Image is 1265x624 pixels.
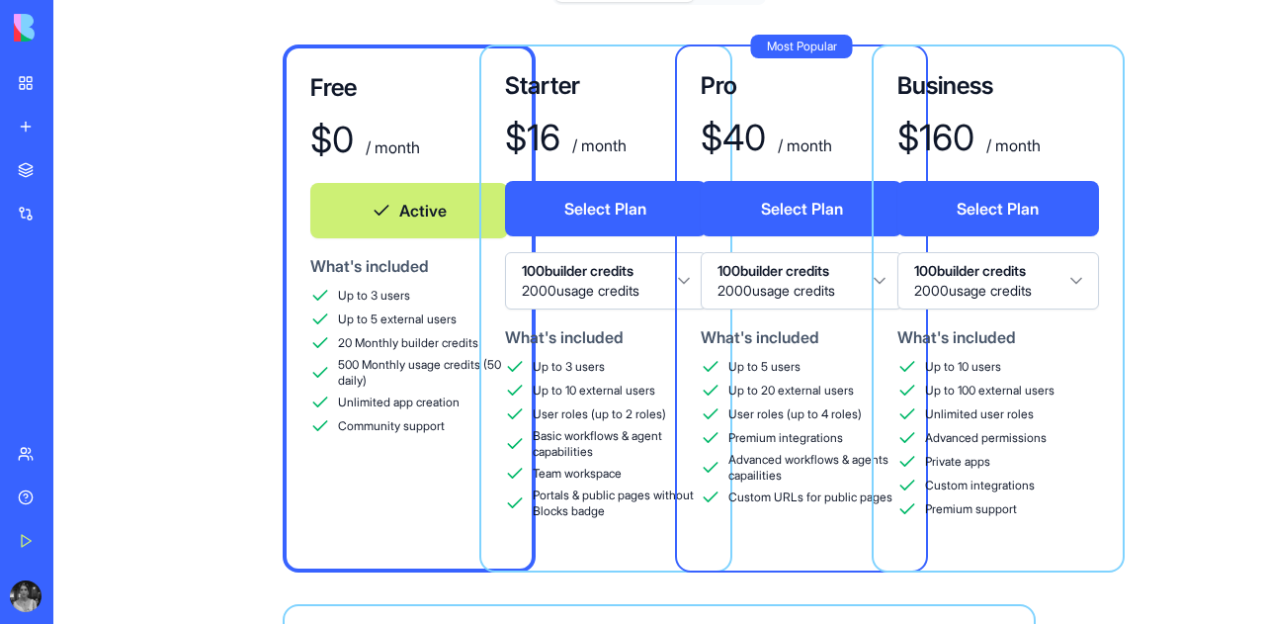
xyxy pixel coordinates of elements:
[701,70,902,102] h3: Pro
[533,359,605,375] span: Up to 3 users
[925,430,1047,446] span: Advanced permissions
[533,428,707,460] span: Basic workflows & agent capabilities
[897,325,1099,349] div: What's included
[897,70,1099,102] h3: Business
[728,430,843,446] span: Premium integrations
[505,181,707,236] button: Select Plan
[338,395,460,410] span: Unlimited app creation
[701,325,902,349] div: What's included
[568,134,627,157] div: / month
[925,383,1054,399] span: Up to 100 external users
[14,14,136,42] img: logo
[701,118,766,157] div: $ 40
[533,406,666,422] span: User roles (up to 2 roles)
[533,466,622,482] span: Team workspace
[925,359,1001,375] span: Up to 10 users
[728,406,862,422] span: User roles (up to 4 roles)
[925,454,990,470] span: Private apps
[338,312,457,327] span: Up to 5 external users
[505,325,707,349] div: What's included
[310,183,508,238] button: Active
[728,452,902,484] span: Advanced workflows & agents capailities
[10,580,42,612] img: ACg8ocJpo7-6uNqbL2O6o9AdRcTI_wCXeWsoHdL_BBIaBlFxyFzsYWgr=s96-c
[728,490,892,505] span: Custom URLs for public pages
[701,181,902,236] button: Select Plan
[310,72,508,104] h3: Free
[505,70,707,102] h3: Starter
[533,488,707,519] span: Portals & public pages without Blocks badge
[338,288,410,304] span: Up to 3 users
[728,383,854,399] span: Up to 20 external users
[362,135,420,159] div: / month
[751,35,853,58] div: Most Popular
[310,120,354,159] div: $ 0
[925,406,1034,422] span: Unlimited user roles
[925,478,1035,493] span: Custom integrations
[310,254,508,278] div: What's included
[338,335,478,351] span: 20 Monthly builder credits
[925,501,1017,517] span: Premium support
[774,134,832,157] div: / month
[897,181,1099,236] button: Select Plan
[505,118,560,157] div: $ 16
[338,418,445,434] span: Community support
[338,357,508,389] span: 500 Monthly usage credits (50 daily)
[982,134,1041,157] div: / month
[728,359,801,375] span: Up to 5 users
[897,118,974,157] div: $ 160
[533,383,655,399] span: Up to 10 external users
